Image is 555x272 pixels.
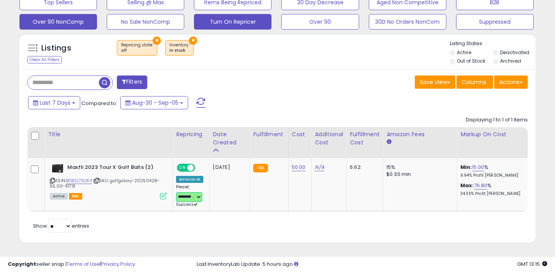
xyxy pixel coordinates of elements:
img: 31ykcWca3wL._SL40_.jpg [50,164,65,173]
button: Filters [117,75,147,89]
b: Min: [460,163,472,171]
button: 30D No Orders NonCom [369,14,446,30]
div: Displaying 1 to 1 of 1 items [466,116,528,124]
button: Over 90 [281,14,359,30]
span: Success [176,202,197,207]
div: Amazon AI [176,176,203,183]
span: 2025-09-13 13:15 GMT [517,260,547,268]
div: Fulfillment [253,130,285,139]
span: Last 7 Days [40,99,70,107]
span: Show: entries [33,222,89,230]
h5: Listings [41,43,71,54]
div: Additional Cost [315,130,343,147]
div: [DATE] [213,164,244,171]
div: 15% [386,164,451,171]
th: The percentage added to the cost of goods (COGS) that forms the calculator for Min & Max prices. [457,127,531,158]
p: Listing States: [450,40,536,47]
button: No Sale NonComp [107,14,184,30]
a: Terms of Use [67,260,100,268]
button: Aug-30 - Sep-05 [120,96,188,109]
div: % [460,182,525,197]
span: OFF [194,165,206,171]
div: 6.62 [350,164,377,171]
a: B0BSL762K4 [66,177,92,184]
span: Compared to: [81,100,117,107]
a: 50.00 [292,163,306,171]
span: | SKU: golfgalaxy-20250428-55.00-6178 [50,177,160,189]
button: Turn On Repricer [194,14,271,30]
button: Over 90 NonComp [19,14,97,30]
strong: Copyright [8,260,36,268]
span: Columns [462,78,486,86]
a: 15.00 [472,163,485,171]
span: Aug-30 - Sep-05 [132,99,178,107]
div: Title [48,130,169,139]
small: FBA [253,164,268,172]
div: Date Created [213,130,247,147]
button: Suppressed [456,14,534,30]
div: % [460,164,525,178]
div: Repricing [176,130,206,139]
div: $0.30 min [386,171,451,178]
div: ASIN: [50,164,167,198]
div: Cost [292,130,308,139]
div: Markup on Cost [460,130,528,139]
small: Amazon Fees. [386,139,391,146]
b: Maxfli 2023 Tour X Golf Balls (2) [67,164,162,173]
label: Out of Stock [457,58,485,64]
button: × [189,37,197,45]
label: Active [457,49,471,56]
a: 76.80 [474,182,488,190]
span: Inventory : [169,42,189,54]
p: 9.94% Profit [PERSON_NAME] [460,173,525,178]
div: Preset: [176,184,203,207]
div: Amazon Fees [386,130,454,139]
span: Repricing state : [121,42,153,54]
div: Fulfillment Cost [350,130,380,147]
p: 34.35% Profit [PERSON_NAME] [460,191,525,197]
span: ON [178,165,187,171]
div: Clear All Filters [27,56,62,63]
button: Columns [456,75,493,89]
button: Save View [415,75,455,89]
div: off [121,48,153,53]
div: seller snap | | [8,261,135,268]
div: Last InventoryLab Update: 5 hours ago. [197,261,547,268]
b: Max: [460,182,474,189]
button: Actions [494,75,528,89]
label: Deactivated [500,49,529,56]
a: Privacy Policy [101,260,135,268]
span: All listings currently available for purchase on Amazon [50,193,68,200]
span: FBA [69,193,82,200]
label: Archived [500,58,521,64]
button: Last 7 Days [28,96,80,109]
button: × [153,37,161,45]
a: N/A [315,163,324,171]
div: in stock [169,48,189,53]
